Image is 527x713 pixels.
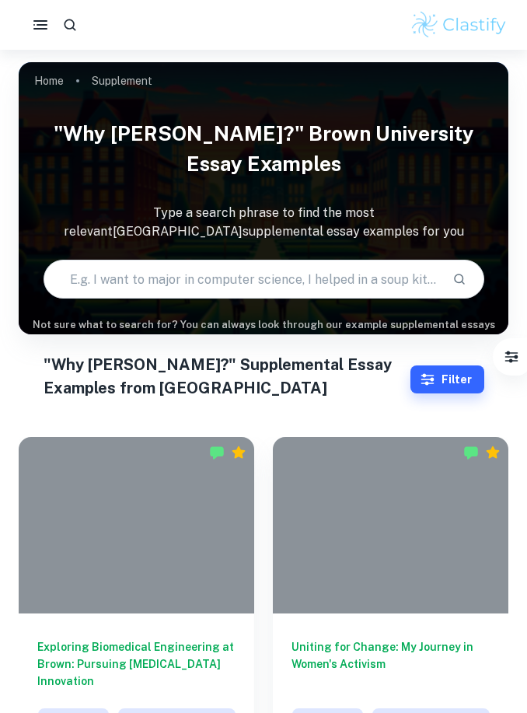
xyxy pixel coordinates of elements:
[19,112,508,185] h1: "Why [PERSON_NAME]?" Brown University Essay Examples
[19,317,508,349] h6: Not sure what to search for? You can always look through our example supplemental essays below fo...
[496,341,527,372] button: Filter
[231,445,246,460] div: Premium
[34,70,64,92] a: Home
[410,365,484,393] button: Filter
[291,638,490,690] h6: Uniting for Change: My Journey in Women's Activism
[209,445,225,460] img: Marked
[19,204,508,241] p: Type a search phrase to find the most relevant [GEOGRAPHIC_DATA] supplemental essay examples for you
[92,72,152,89] p: Supplement
[463,445,479,460] img: Marked
[446,266,473,292] button: Search
[37,638,236,690] h6: Exploring Biomedical Engineering at Brown: Pursuing [MEDICAL_DATA] Innovation
[485,445,501,460] div: Premium
[410,9,508,40] img: Clastify logo
[44,353,410,400] h1: "Why [PERSON_NAME]?" Supplemental Essay Examples from [GEOGRAPHIC_DATA]
[44,257,440,301] input: E.g. I want to major in computer science, I helped in a soup kitchen, I want to join the debate t...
